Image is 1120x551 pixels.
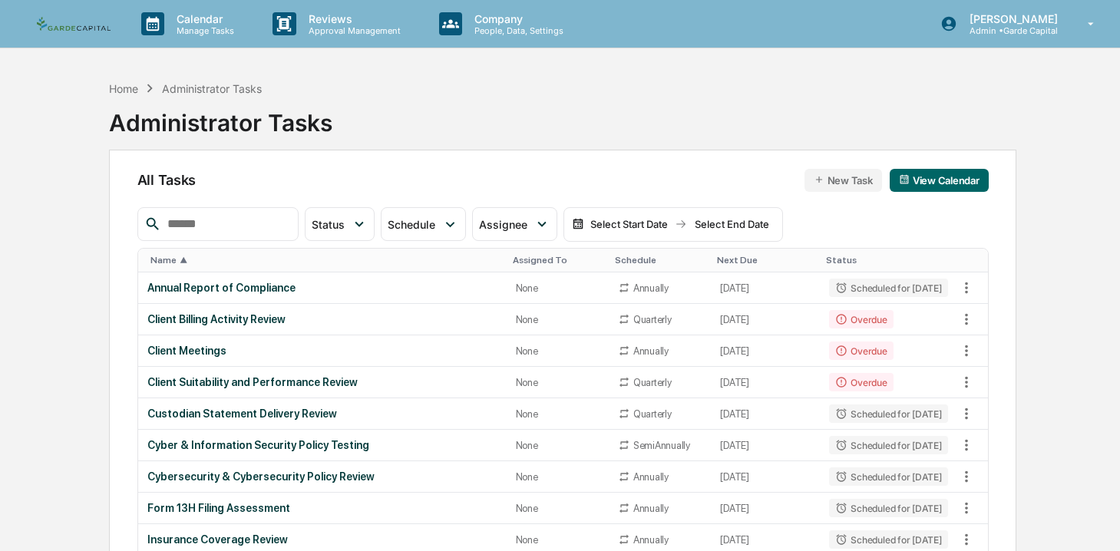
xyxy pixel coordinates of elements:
[312,218,345,231] span: Status
[633,345,669,357] div: Annually
[479,218,527,231] span: Assignee
[804,169,882,192] button: New Task
[633,440,690,451] div: SemiAnnually
[890,169,989,192] button: View Calendar
[164,12,242,25] p: Calendar
[147,376,497,388] div: Client Suitability and Performance Review
[516,503,600,514] div: None
[516,377,600,388] div: None
[829,436,947,454] div: Scheduled for [DATE]
[516,471,600,483] div: None
[633,471,669,483] div: Annually
[711,398,820,430] td: [DATE]
[516,282,600,294] div: None
[829,310,893,328] div: Overdue
[633,377,672,388] div: Quarterly
[829,341,893,360] div: Overdue
[37,17,111,31] img: logo
[147,470,497,483] div: Cybersecurity & Cybersecurity Policy Review
[690,218,775,230] div: Select End Date
[162,82,262,95] div: Administrator Tasks
[587,218,672,230] div: Select Start Date
[826,255,950,266] div: Toggle SortBy
[109,97,332,137] div: Administrator Tasks
[462,25,571,36] p: People, Data, Settings
[137,172,196,188] span: All Tasks
[633,408,672,420] div: Quarterly
[516,408,600,420] div: None
[829,279,947,297] div: Scheduled for [DATE]
[711,272,820,304] td: [DATE]
[957,255,988,266] div: Toggle SortBy
[717,255,814,266] div: Toggle SortBy
[516,314,600,325] div: None
[147,345,497,357] div: Client Meetings
[711,461,820,493] td: [DATE]
[711,430,820,461] td: [DATE]
[296,12,408,25] p: Reviews
[633,503,669,514] div: Annually
[957,25,1065,36] p: Admin • Garde Capital
[164,25,242,36] p: Manage Tasks
[462,12,571,25] p: Company
[675,218,687,230] img: arrow right
[633,314,672,325] div: Quarterly
[711,304,820,335] td: [DATE]
[711,367,820,398] td: [DATE]
[829,467,947,486] div: Scheduled for [DATE]
[829,404,947,423] div: Scheduled for [DATE]
[516,440,600,451] div: None
[957,12,1065,25] p: [PERSON_NAME]
[147,533,497,546] div: Insurance Coverage Review
[899,174,910,185] img: calendar
[147,439,497,451] div: Cyber & Information Security Policy Testing
[147,502,497,514] div: Form 13H Filing Assessment
[516,534,600,546] div: None
[633,282,669,294] div: Annually
[711,335,820,367] td: [DATE]
[1071,500,1112,542] iframe: Open customer support
[572,218,584,230] img: calendar
[388,218,435,231] span: Schedule
[711,493,820,524] td: [DATE]
[516,345,600,357] div: None
[147,282,497,294] div: Annual Report of Compliance
[109,82,138,95] div: Home
[615,255,705,266] div: Toggle SortBy
[147,407,497,420] div: Custodian Statement Delivery Review
[829,373,893,391] div: Overdue
[829,530,947,549] div: Scheduled for [DATE]
[180,255,187,266] span: ▲
[150,255,501,266] div: Toggle SortBy
[829,499,947,517] div: Scheduled for [DATE]
[513,255,603,266] div: Toggle SortBy
[633,534,669,546] div: Annually
[296,25,408,36] p: Approval Management
[147,313,497,325] div: Client Billing Activity Review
